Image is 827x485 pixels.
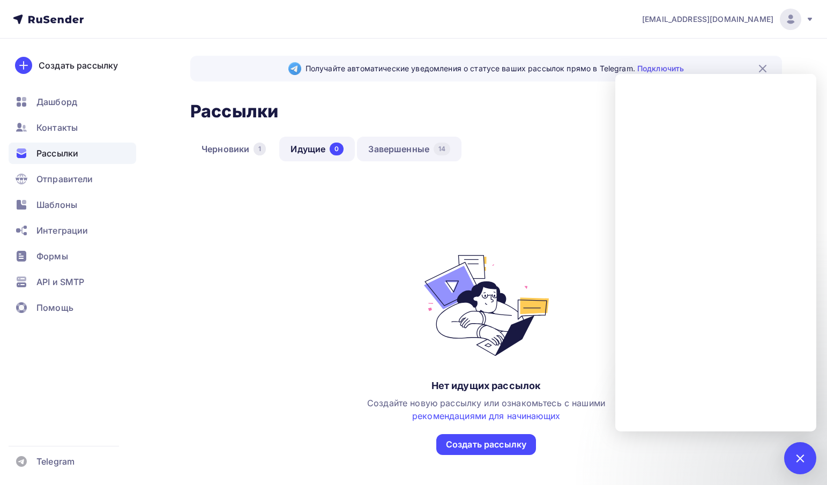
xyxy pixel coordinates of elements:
span: Telegram [36,455,74,468]
span: Создайте новую рассылку или ознакомьтесь с нашими [367,398,605,421]
span: Помощь [36,301,73,314]
a: Идущие0 [279,137,355,161]
a: Дашборд [9,91,136,113]
span: Отправители [36,173,93,185]
img: Telegram [288,62,301,75]
span: Формы [36,250,68,263]
span: Получайте автоматические уведомления о статусе ваших рассылок прямо в Telegram. [306,63,684,74]
span: Интеграции [36,224,88,237]
a: Черновики1 [190,137,277,161]
a: рекомендациями для начинающих [412,411,560,421]
a: Подключить [637,64,684,73]
a: Отправители [9,168,136,190]
span: Шаблоны [36,198,77,211]
div: 1 [254,143,266,155]
a: [EMAIL_ADDRESS][DOMAIN_NAME] [642,9,814,30]
a: Завершенные14 [357,137,461,161]
span: [EMAIL_ADDRESS][DOMAIN_NAME] [642,14,773,25]
span: Контакты [36,121,78,134]
div: Создать рассылку [39,59,118,72]
div: Нет идущих рассылок [431,379,541,392]
a: Рассылки [9,143,136,164]
div: 0 [330,143,344,155]
a: Формы [9,245,136,267]
div: Создать рассылку [446,438,526,451]
a: Контакты [9,117,136,138]
span: Рассылки [36,147,78,160]
span: Дашборд [36,95,77,108]
div: 14 [434,143,450,155]
span: API и SMTP [36,275,84,288]
h2: Рассылки [190,101,278,122]
a: Шаблоны [9,194,136,215]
